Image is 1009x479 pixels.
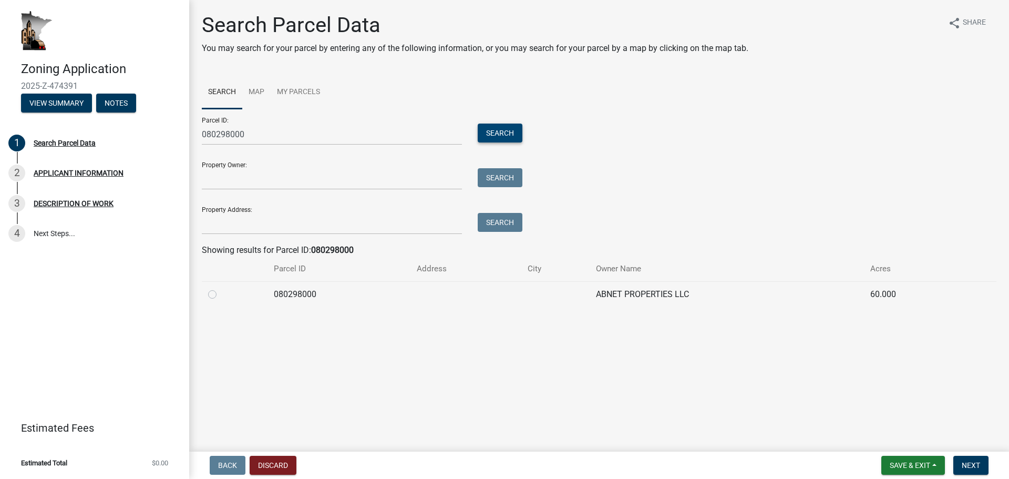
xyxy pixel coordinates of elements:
[864,281,964,307] td: 60.000
[267,281,411,307] td: 080298000
[940,13,994,33] button: shareShare
[8,195,25,212] div: 3
[478,168,522,187] button: Search
[21,99,92,108] wm-modal-confirm: Summary
[8,417,172,439] a: Estimated Fees
[21,62,181,77] h4: Zoning Application
[890,461,930,470] span: Save & Exit
[8,225,25,242] div: 4
[948,17,961,29] i: share
[267,257,411,281] th: Parcel ID
[96,94,136,113] button: Notes
[271,76,326,109] a: My Parcels
[218,461,237,470] span: Back
[953,456,989,475] button: Next
[881,456,945,475] button: Save & Exit
[590,257,864,281] th: Owner Name
[152,460,168,466] span: $0.00
[250,456,296,475] button: Discard
[478,124,522,142] button: Search
[962,461,980,470] span: Next
[202,76,242,109] a: Search
[34,169,123,177] div: APPLICANT INFORMATION
[34,200,114,207] div: DESCRIPTION OF WORK
[21,94,92,113] button: View Summary
[21,11,53,50] img: Houston County, Minnesota
[242,76,271,109] a: Map
[202,13,748,38] h1: Search Parcel Data
[8,135,25,151] div: 1
[202,42,748,55] p: You may search for your parcel by entering any of the following information, or you may search fo...
[963,17,986,29] span: Share
[202,244,996,257] div: Showing results for Parcel ID:
[864,257,964,281] th: Acres
[410,257,521,281] th: Address
[21,460,67,466] span: Estimated Total
[34,139,96,147] div: Search Parcel Data
[521,257,590,281] th: City
[8,165,25,181] div: 2
[590,281,864,307] td: ABNET PROPERTIES LLC
[311,245,354,255] strong: 080298000
[21,81,168,91] span: 2025-Z-474391
[478,213,522,232] button: Search
[96,99,136,108] wm-modal-confirm: Notes
[210,456,245,475] button: Back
